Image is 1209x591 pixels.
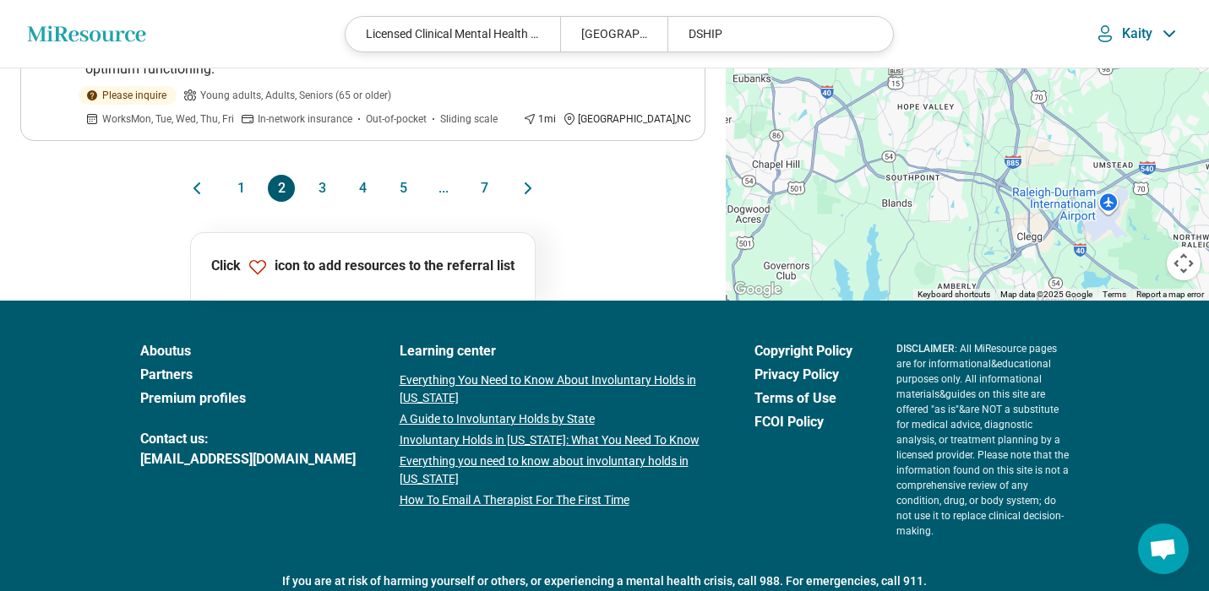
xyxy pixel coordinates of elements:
div: Please inquire [79,86,177,105]
span: ... [430,175,457,202]
button: 3 [308,175,335,202]
a: Learning center [400,341,711,361]
button: 2 [268,175,295,202]
a: FCOI Policy [754,412,852,432]
a: Privacy Policy [754,365,852,385]
button: Keyboard shortcuts [918,289,990,301]
div: 1 mi [523,111,556,127]
button: Map camera controls [1167,247,1201,280]
div: Licensed Clinical Mental Health Counselor (LCMHC), Licensed Clinical Social Worker (LCSW), [MEDIC... [346,17,560,52]
a: [EMAIL_ADDRESS][DOMAIN_NAME] [140,449,356,469]
button: Previous page [187,175,207,202]
p: Kaity [1122,25,1153,42]
a: Aboutus [140,341,356,361]
a: Involuntary Holds in [US_STATE]: What You Need To Know [400,431,711,449]
span: Contact us: [140,429,356,449]
span: Sliding scale [440,111,498,127]
div: Open chat [1138,523,1189,574]
img: Google [730,279,786,301]
a: Terms of Use [754,388,852,409]
p: Click icon to add resources to the referral list [211,257,515,277]
div: DSHIP [667,17,882,52]
a: Premium profiles [140,388,356,409]
a: Report a map error [1136,290,1204,299]
p: If you are at risk of harming yourself or others, or experiencing a mental health crisis, call 98... [140,572,1070,590]
a: Partners [140,365,356,385]
button: 1 [227,175,254,202]
a: Everything you need to know about involuntary holds in [US_STATE] [400,453,711,488]
span: Out-of-pocket [366,111,427,127]
span: Map data ©2025 Google [1000,290,1092,299]
a: A Guide to Involuntary Holds by State [400,410,711,428]
span: Works Mon, Tue, Wed, Thu, Fri [102,111,234,127]
div: [GEOGRAPHIC_DATA], [GEOGRAPHIC_DATA] [560,17,667,52]
a: Terms (opens in new tab) [1103,290,1126,299]
a: Everything You Need to Know About Involuntary Holds in [US_STATE] [400,371,711,407]
a: Copyright Policy [754,341,852,361]
p: : All MiResource pages are for informational & educational purposes only. All informational mater... [896,341,1070,539]
button: 5 [389,175,417,202]
button: 4 [349,175,376,202]
span: In-network insurance [258,111,352,127]
button: Next page [518,175,538,202]
span: Young adults, Adults, Seniors (65 or older) [200,88,391,103]
a: Open this area in Google Maps (opens a new window) [730,279,786,301]
a: How To Email A Therapist For The First Time [400,491,711,509]
span: DISCLAIMER [896,343,955,355]
button: 7 [471,175,498,202]
div: [GEOGRAPHIC_DATA] , NC [563,111,691,127]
